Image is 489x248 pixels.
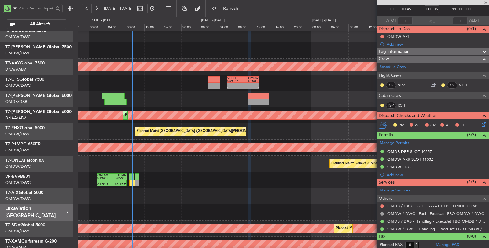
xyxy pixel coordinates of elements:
span: T7-BDA [5,223,20,227]
div: - [227,86,243,89]
div: OMDW ARR SLOT 1100Z [387,157,433,162]
div: 08:00 [348,24,367,31]
div: Planned Maint Dubai (Al Maktoum Intl) [125,111,185,120]
div: 01:50 Z [97,177,112,180]
span: T7-P1MP [5,142,23,146]
a: OMDW/DWC [5,228,31,234]
span: T7-AIX [5,191,19,195]
span: 10:45 [401,6,411,13]
span: T7-[PERSON_NAME] [5,110,47,114]
span: Pax [379,233,385,240]
a: T7-BDAGlobal 5000 [5,223,45,227]
a: Schedule Crew [380,64,406,70]
div: Planned Maint Dubai (Al Maktoum Intl) [336,224,396,233]
a: OMDW/DWC [5,164,31,169]
a: T7-GTSGlobal 7500 [5,77,44,82]
a: T7-XAMGulfstream G-200 [5,239,57,243]
span: 11:00 [452,6,462,13]
span: T7-[PERSON_NAME] [5,93,47,98]
div: 08:00 [237,24,256,31]
a: OMDW/DWC [5,131,31,137]
span: AC [415,122,420,129]
a: NHU [459,82,472,88]
div: [DATE] - [DATE] [201,18,225,23]
div: 01:53 Z [97,183,112,186]
a: OMDB/DXB [5,99,27,104]
span: ELDT [463,6,473,13]
div: VHHH [227,77,243,80]
a: OMDW/DWC [5,180,31,185]
div: 08:20 Z [112,177,127,180]
div: 04:00 [107,24,126,31]
span: [DATE] - [DATE] [104,6,133,11]
a: Manage Permits [380,140,409,146]
div: 20:00 [70,24,89,31]
div: 12:00 [144,24,163,31]
div: OMDW API [387,34,409,39]
div: OMDB DEP SLOT 1025Z [387,149,432,154]
a: OMDW/DWC [5,50,31,56]
div: 12:00 [256,24,274,31]
a: OMDB / DXB - Handling - ExecuJet FBO OMDB / DXB [387,219,486,224]
div: 04:00 [219,24,237,31]
div: CS [447,82,457,89]
span: CR [430,122,436,129]
div: 12:00 [367,24,386,31]
a: OMDW/DWC [5,83,31,88]
span: Flight Crew [379,72,401,79]
a: T7-AAYGlobal 7500 [5,61,45,65]
span: Cabin Crew [379,92,402,99]
div: 00:00 [89,24,107,31]
div: OMDW [97,174,112,177]
div: 20:00 [181,24,200,31]
a: GDA [398,82,411,88]
span: T7-AAY [5,61,20,65]
span: Dispatch Checks and Weather [379,112,437,119]
a: OMDW / DWC - Fuel - ExecuJet FBO OMDW / DWC [387,211,484,216]
div: 20:00 [293,24,311,31]
div: 00:00 [311,24,330,31]
div: [DATE] - [DATE] [312,18,336,23]
span: T7-XAM [5,239,21,243]
a: OMDB / DXB - Fuel - ExecuJet FBO OMDB / DXB [387,203,477,209]
a: T7-FHXGlobal 5000 [5,126,45,130]
span: T7-FHX [5,126,20,130]
a: Manage Services [380,188,410,194]
span: AF [446,122,450,129]
div: OMDW [243,77,259,80]
a: OMDW/DWC [5,148,31,153]
div: Add new [387,172,486,177]
a: T7-P1MPG-650ER [5,142,41,146]
span: Services [379,179,395,186]
span: Refresh [218,6,243,11]
a: VP-BVVBBJ1 [5,174,30,179]
a: T7-[PERSON_NAME]Global 7500 [5,45,72,49]
a: OMDW / DWC - Handling - ExecuJet FBO OMDW / DWC [387,226,486,232]
span: T7-ONEX [5,158,24,162]
span: T7-[PERSON_NAME] [5,45,47,49]
input: --:-- [398,17,413,24]
a: T7-[PERSON_NAME]Global 6000 [5,93,72,98]
button: Refresh [209,4,245,13]
span: (0/1) [467,26,476,32]
div: 16:00 [274,24,293,31]
span: All Aircraft [16,22,64,26]
span: (2/3) [467,179,476,185]
input: A/C (Reg. or Type) [19,4,53,13]
div: ISP [386,102,396,109]
div: OMDW LDG [387,164,411,170]
span: Permits [379,132,393,139]
span: PM [399,122,405,129]
a: DNAA/ABV [5,67,26,72]
span: Others [379,195,392,202]
a: T7-AIXGlobal 5000 [5,191,43,195]
span: ETOT [390,6,400,13]
div: Planned Maint Geneva (Cointrin) [331,159,382,168]
div: CP [386,82,396,89]
label: Planned PAX [380,242,403,248]
div: 16:00 [163,24,182,31]
span: VP-BVV [5,174,20,179]
span: T7-GTS [5,77,20,82]
a: DNAA/ABV [5,115,26,121]
div: 00:00 [200,24,219,31]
